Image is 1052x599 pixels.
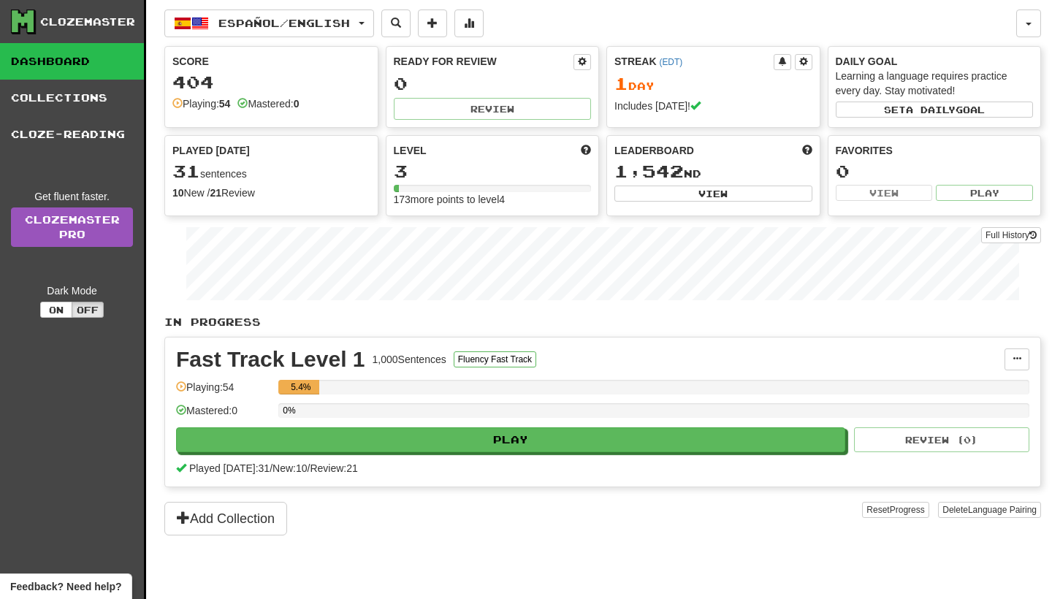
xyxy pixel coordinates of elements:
span: Played [DATE] [172,143,250,158]
span: a daily [906,104,956,115]
a: ClozemasterPro [11,207,133,247]
div: Fast Track Level 1 [176,348,365,370]
span: This week in points, UTC [802,143,812,158]
span: 1 [614,73,628,94]
div: Get fluent faster. [11,189,133,204]
strong: 54 [219,98,231,110]
div: 0 [394,75,592,93]
button: Review (0) [854,427,1029,452]
span: 31 [172,161,200,181]
span: Level [394,143,427,158]
span: Played [DATE]: 31 [189,462,270,474]
strong: 21 [210,187,221,199]
div: Daily Goal [836,54,1034,69]
div: 0 [836,162,1034,180]
div: New / Review [172,186,370,200]
div: 1,000 Sentences [373,352,446,367]
strong: 10 [172,187,184,199]
span: / [270,462,272,474]
div: Dark Mode [11,283,133,298]
div: Streak [614,54,774,69]
span: 1,542 [614,161,684,181]
button: Add sentence to collection [418,9,447,37]
span: Español / English [218,17,350,29]
button: Play [176,427,845,452]
span: Score more points to level up [581,143,591,158]
button: Fluency Fast Track [454,351,536,367]
span: Review: 21 [310,462,357,474]
div: Mastered: [237,96,299,111]
span: Open feedback widget [10,579,121,594]
div: Favorites [836,143,1034,158]
button: DeleteLanguage Pairing [938,502,1041,518]
div: 404 [172,73,370,91]
div: 3 [394,162,592,180]
strong: 0 [294,98,300,110]
button: ResetProgress [862,502,929,518]
a: (EDT) [659,57,682,67]
div: Score [172,54,370,69]
div: 5.4% [283,380,319,394]
button: Search sentences [381,9,411,37]
button: View [614,186,812,202]
div: Clozemaster [40,15,135,29]
button: Play [936,185,1033,201]
span: Progress [890,505,925,515]
span: Leaderboard [614,143,694,158]
div: 173 more points to level 4 [394,192,592,207]
p: In Progress [164,315,1041,329]
div: Day [614,75,812,94]
span: Language Pairing [968,505,1037,515]
button: View [836,185,933,201]
button: Seta dailygoal [836,102,1034,118]
span: New: 10 [272,462,307,474]
div: Mastered: 0 [176,403,271,427]
button: Review [394,98,592,120]
span: / [308,462,310,474]
div: Playing: [172,96,230,111]
div: Playing: 54 [176,380,271,404]
button: Español/English [164,9,374,37]
div: Ready for Review [394,54,574,69]
div: Includes [DATE]! [614,99,812,113]
div: sentences [172,162,370,181]
div: nd [614,162,812,181]
button: On [40,302,72,318]
button: Add Collection [164,502,287,535]
button: Full History [981,227,1041,243]
button: Off [72,302,104,318]
button: More stats [454,9,484,37]
div: Learning a language requires practice every day. Stay motivated! [836,69,1034,98]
